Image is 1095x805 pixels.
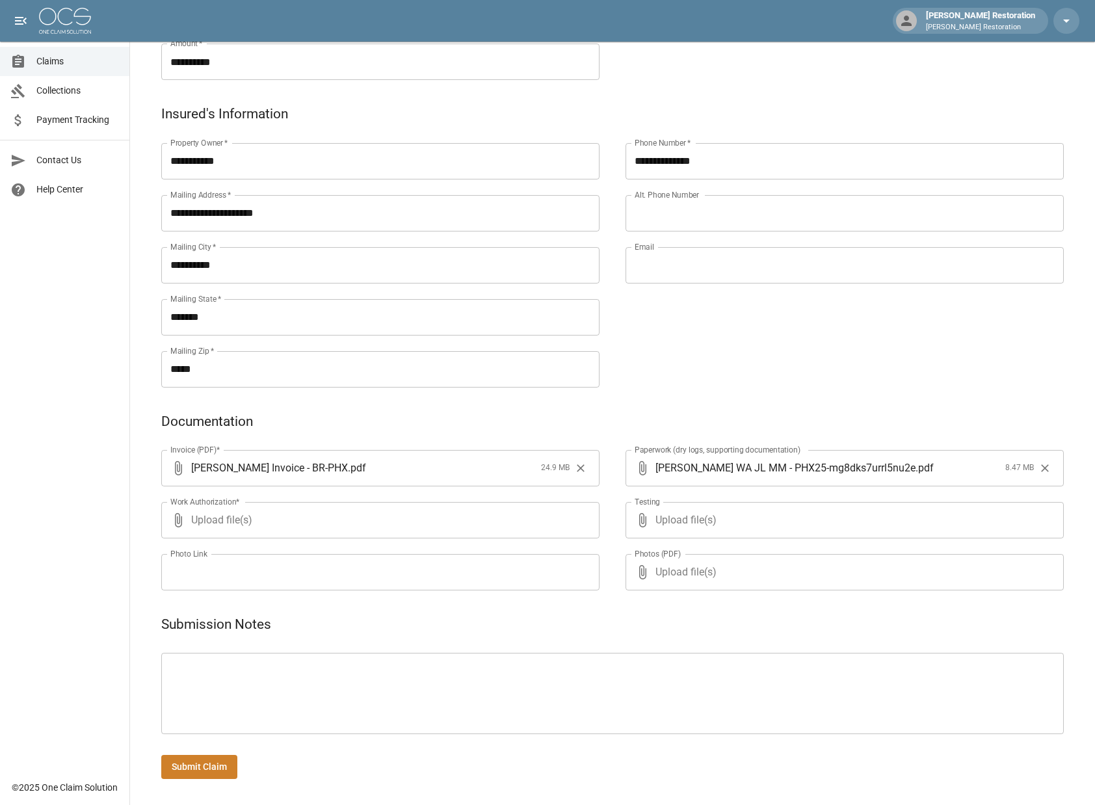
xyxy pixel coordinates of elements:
[36,113,119,127] span: Payment Tracking
[655,554,1029,590] span: Upload file(s)
[921,9,1040,33] div: [PERSON_NAME] Restoration
[541,462,570,475] span: 24.9 MB
[191,502,564,538] span: Upload file(s)
[170,293,221,304] label: Mailing State
[1035,458,1055,478] button: Clear
[170,189,231,200] label: Mailing Address
[161,755,237,779] button: Submit Claim
[635,189,699,200] label: Alt. Phone Number
[170,241,217,252] label: Mailing City
[926,22,1035,33] p: [PERSON_NAME] Restoration
[635,548,681,559] label: Photos (PDF)
[348,460,366,475] span: . pdf
[170,496,240,507] label: Work Authorization*
[8,8,34,34] button: open drawer
[170,38,203,49] label: Amount
[170,548,207,559] label: Photo Link
[170,345,215,356] label: Mailing Zip
[655,460,916,475] span: [PERSON_NAME] WA JL MM - PHX25-mg8dks7urrl5nu2e
[39,8,91,34] img: ocs-logo-white-transparent.png
[655,502,1029,538] span: Upload file(s)
[916,460,934,475] span: . pdf
[36,183,119,196] span: Help Center
[571,458,590,478] button: Clear
[12,781,118,794] div: © 2025 One Claim Solution
[36,153,119,167] span: Contact Us
[36,84,119,98] span: Collections
[635,444,800,455] label: Paperwork (dry logs, supporting documentation)
[1005,462,1034,475] span: 8.47 MB
[170,444,220,455] label: Invoice (PDF)*
[635,496,660,507] label: Testing
[36,55,119,68] span: Claims
[635,241,654,252] label: Email
[191,460,348,475] span: [PERSON_NAME] Invoice - BR-PHX
[170,137,228,148] label: Property Owner
[635,137,691,148] label: Phone Number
